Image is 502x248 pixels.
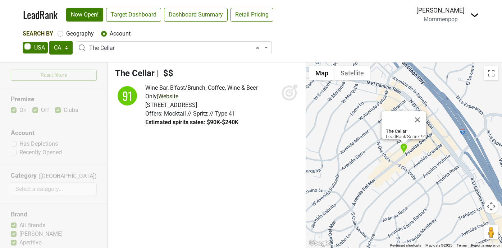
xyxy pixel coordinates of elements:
[307,239,331,248] img: Google
[145,84,278,101] div: |
[457,243,467,247] a: Terms (opens in new tab)
[23,30,53,37] span: Search By
[145,110,163,117] span: Offers:
[484,66,498,80] button: Toggle fullscreen view
[157,68,173,78] span: | $$
[470,11,479,19] img: Dropdown Menu
[164,8,228,22] a: Dashboard Summary
[110,29,131,38] label: Account
[145,119,238,126] span: Estimated spirits sales: $90K-$240K
[76,41,272,54] span: The Cellar
[425,243,452,247] span: Map data ©2025
[158,93,178,100] a: Website
[390,243,421,248] button: Keyboard shortcuts
[471,243,500,247] a: Report a map error
[309,66,334,80] button: Show street map
[66,8,103,22] a: Now Open!
[106,8,161,22] a: Target Dashboard
[334,66,370,80] button: Show satellite imagery
[484,225,498,239] button: Drag Pegman onto the map to open Street View
[256,44,259,52] span: Remove all items
[386,128,406,134] b: The Cellar
[117,85,138,107] div: 91
[145,84,257,100] span: Wine Bar, B'fast/Brunch, Coffee, Wine & Beer Only
[409,111,426,128] button: Close
[386,128,426,139] div: LeadRank Score: 91
[307,239,331,248] a: Open this area in Google Maps (opens a new window)
[424,16,458,23] span: Mommenpop
[416,6,465,15] div: [PERSON_NAME]
[115,84,140,108] img: quadrant_split.svg
[115,68,155,78] span: The Cellar
[66,29,94,38] label: Geography
[484,199,498,214] button: Map camera controls
[400,143,407,155] div: The Cellar
[231,8,273,22] a: Retail Pricing
[23,7,58,22] a: LeadRank
[89,44,263,52] span: The Cellar
[164,110,235,117] span: Mocktail // Spritz // Type 41
[145,102,197,108] span: [STREET_ADDRESS]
